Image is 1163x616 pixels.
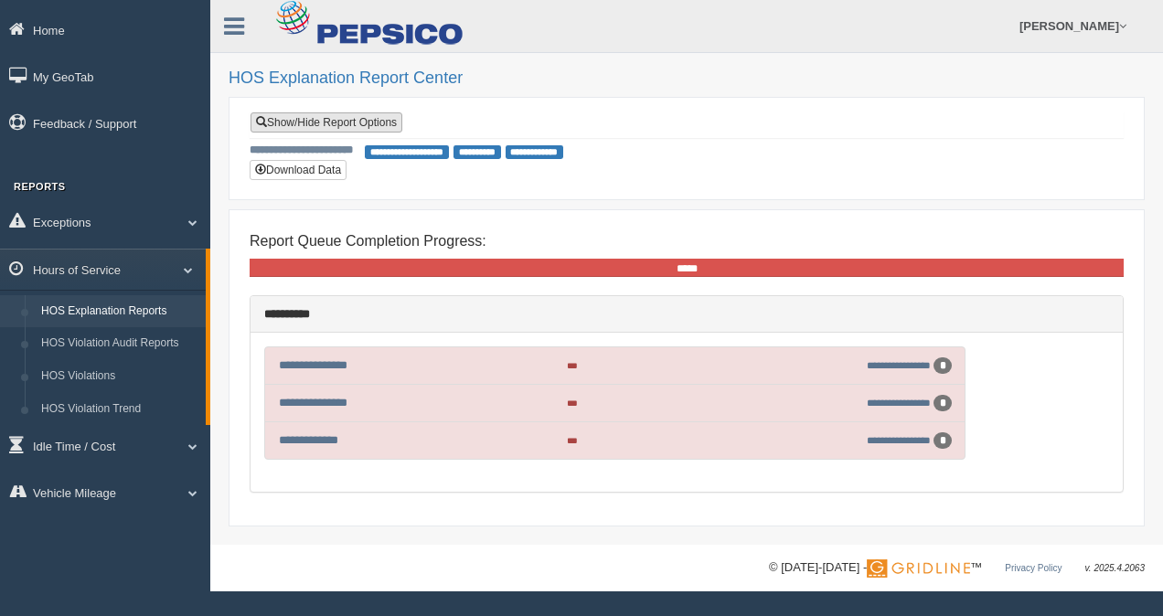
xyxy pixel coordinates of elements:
a: HOS Violation Audit Reports [33,327,206,360]
a: HOS Violations [33,360,206,393]
div: © [DATE]-[DATE] - ™ [769,558,1145,578]
span: v. 2025.4.2063 [1085,563,1145,573]
button: Download Data [250,160,347,180]
img: Gridline [867,559,970,578]
a: HOS Explanation Reports [33,295,206,328]
a: HOS Violation Trend [33,393,206,426]
h2: HOS Explanation Report Center [229,69,1145,88]
a: Show/Hide Report Options [251,112,402,133]
h4: Report Queue Completion Progress: [250,233,1124,250]
a: Privacy Policy [1005,563,1062,573]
